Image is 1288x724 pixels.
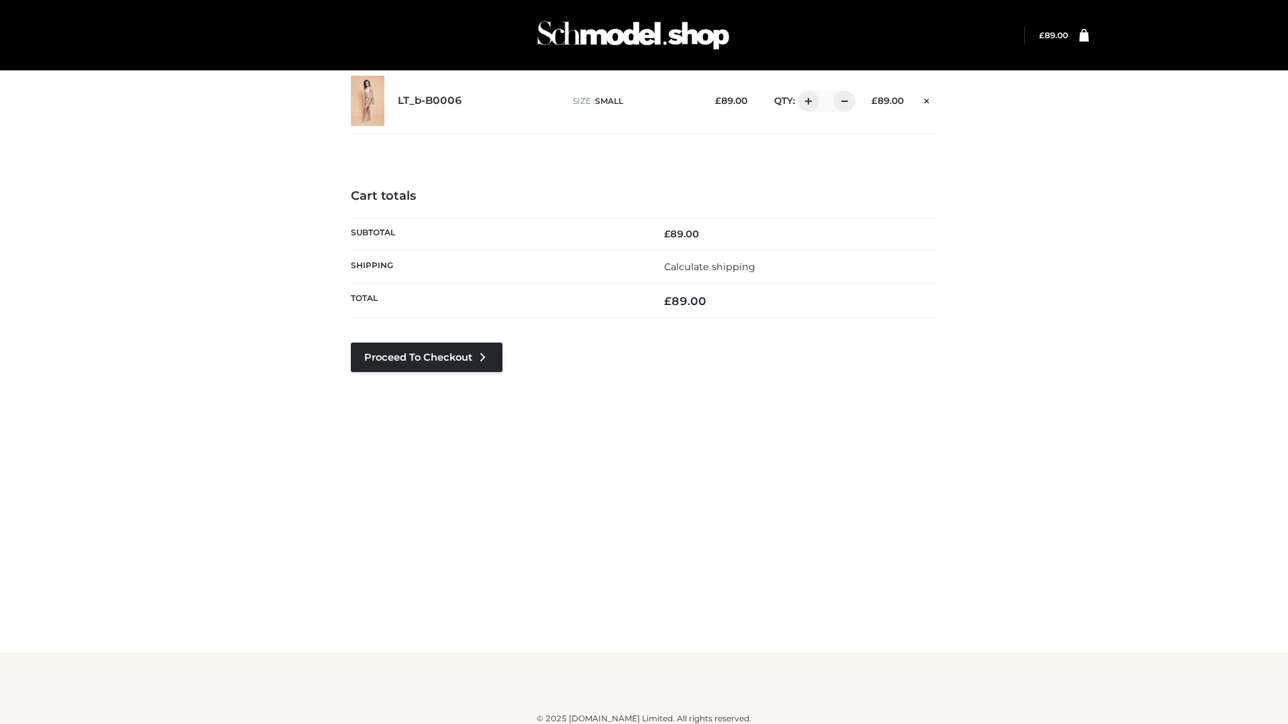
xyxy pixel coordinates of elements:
p: size : [573,95,694,107]
th: Shipping [351,250,644,283]
div: QTY: [761,90,851,112]
span: SMALL [595,96,623,106]
img: LT_b-B0006 - SMALL [351,76,384,126]
span: £ [1039,30,1044,40]
bdi: 89.00 [664,228,699,240]
bdi: 89.00 [664,294,706,308]
a: Calculate shipping [664,261,755,273]
a: LT_b-B0006 [398,95,462,107]
span: £ [664,228,670,240]
bdi: 89.00 [871,95,904,106]
th: Total [351,284,644,319]
th: Subtotal [351,217,644,250]
h4: Cart totals [351,189,937,204]
a: Proceed to Checkout [351,343,502,372]
bdi: 89.00 [715,95,747,106]
img: Schmodel Admin 964 [533,9,734,62]
bdi: 89.00 [1039,30,1068,40]
span: £ [871,95,877,106]
span: £ [664,294,672,308]
span: £ [715,95,721,106]
a: Remove this item [917,90,937,108]
a: £89.00 [1039,30,1068,40]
